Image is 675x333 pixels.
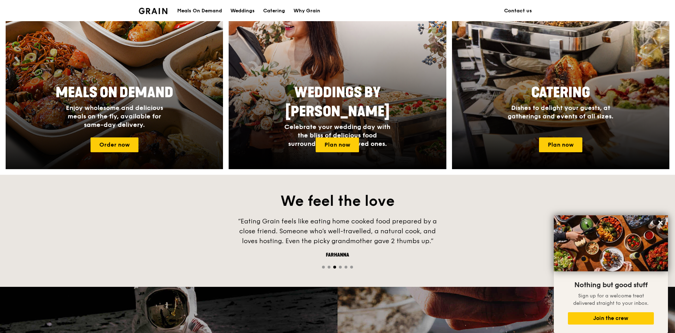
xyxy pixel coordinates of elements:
span: Sign up for a welcome treat delivered straight to your inbox. [573,293,649,306]
a: Plan now [316,137,359,152]
div: Catering [263,0,285,21]
span: Dishes to delight your guests, at gatherings and events of all sizes. [508,104,613,120]
span: Go to slide 2 [328,266,330,269]
span: Catering [531,84,590,101]
button: Join the crew [568,312,654,325]
div: Farhanna [232,252,443,259]
span: Nothing but good stuff [574,281,648,289]
div: Why Grain [293,0,320,21]
span: Enjoy wholesome and delicious meals on the fly, available for same-day delivery. [66,104,163,129]
div: “Eating Grain feels like eating home cooked food prepared by a close friend. Someone who’s well-t... [232,216,443,246]
span: Go to slide 6 [350,266,353,269]
span: Go to slide 3 [333,266,336,269]
a: Why Grain [289,0,324,21]
button: Close [655,217,666,228]
img: DSC07876-Edit02-Large.jpeg [554,215,668,271]
a: Order now [91,137,138,152]
img: Grain [139,8,167,14]
span: Go to slide 1 [322,266,325,269]
a: Weddings [226,0,259,21]
span: Go to slide 4 [339,266,342,269]
a: Contact us [500,0,536,21]
div: Weddings [230,0,255,21]
div: Meals On Demand [177,0,222,21]
span: Go to slide 5 [345,266,347,269]
span: Weddings by [PERSON_NAME] [285,84,390,120]
a: Plan now [539,137,582,152]
a: Catering [259,0,289,21]
span: Celebrate your wedding day with the bliss of delicious food surrounded by your loved ones. [284,123,390,148]
span: Meals On Demand [56,84,173,101]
